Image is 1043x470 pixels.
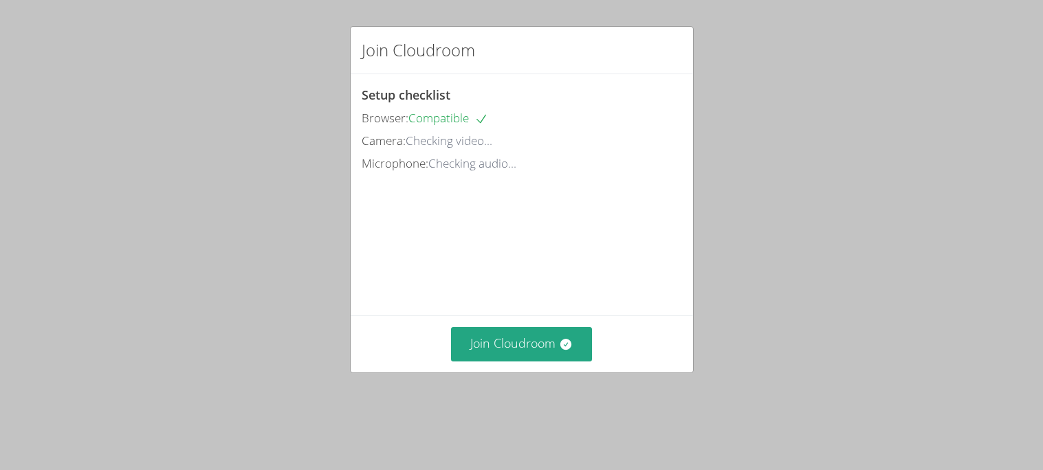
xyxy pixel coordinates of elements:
[362,87,450,103] span: Setup checklist
[362,155,428,171] span: Microphone:
[451,327,592,361] button: Join Cloudroom
[408,110,488,126] span: Compatible
[362,133,406,148] span: Camera:
[428,155,516,171] span: Checking audio...
[362,110,408,126] span: Browser:
[406,133,492,148] span: Checking video...
[362,38,475,63] h2: Join Cloudroom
